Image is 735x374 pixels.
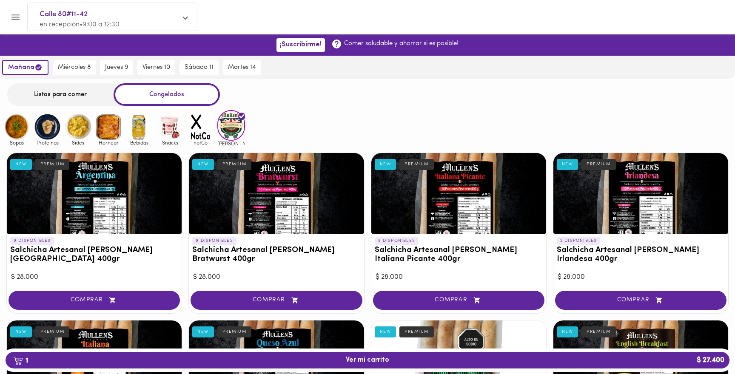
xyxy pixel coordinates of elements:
span: Sopas [3,140,31,145]
h3: Salchicha Artesanal [PERSON_NAME] Bratwurst 400gr [192,246,360,264]
p: 9 DISPONIBLES [10,237,54,245]
h3: Salchicha Artesanal [PERSON_NAME] Italiana Picante 400gr [375,246,543,264]
img: Proteinas [34,113,61,141]
div: Salchicha Artesanal Mullens Irlandesa 400gr [553,153,728,234]
img: Snacks [156,113,184,141]
button: ¡Suscribirme! [276,38,325,51]
span: ¡Suscribirme! [280,41,322,49]
div: $ 28.000 [193,272,359,282]
div: PREMIUM [581,326,616,337]
div: NEW [557,326,578,337]
img: notCo [187,113,214,141]
div: PREMIUM [35,326,70,337]
span: COMPRAR [201,297,351,304]
p: 9 DISPONIBLES [192,237,236,245]
div: NEW [10,159,32,170]
span: COMPRAR [384,297,534,304]
span: Ver mi carrito [346,356,389,364]
div: NEW [10,326,32,337]
span: Snacks [156,140,184,145]
button: viernes 10 [137,60,175,75]
button: martes 14 [223,60,261,75]
button: miércoles 8 [53,60,96,75]
iframe: Messagebird Livechat Widget [686,325,726,365]
img: Sopas [3,113,31,141]
button: COMPRAR [373,291,544,310]
p: 8 DISPONIBLES [375,237,419,245]
span: [PERSON_NAME] [217,141,245,146]
span: mañana [8,63,43,71]
span: COMPRAR [19,297,169,304]
div: PREMIUM [35,159,70,170]
span: Bebidas [125,140,153,145]
img: Hornear [95,113,122,141]
div: NEW [375,326,396,337]
button: COMPRAR [9,291,180,310]
h3: Salchicha Artesanal [PERSON_NAME] Irlandesa 400gr [557,246,725,264]
span: viernes 10 [142,64,170,71]
span: jueves 9 [105,64,128,71]
span: miércoles 8 [58,64,91,71]
img: Sides [64,113,92,141]
div: Salchicha Artesanal Mullens Argentina 400gr [7,153,182,234]
span: Sides [64,140,92,145]
button: COMPRAR [191,291,362,310]
span: en recepción • 9:00 a 12:30 [40,21,120,28]
img: mullens [217,110,245,140]
div: PREMIUM [217,159,252,170]
div: NEW [192,326,214,337]
div: Salchicha Artesanal Mullens Italiana Picante 400gr [371,153,546,234]
img: Bebidas [125,113,153,141]
span: martes 14 [228,64,256,71]
button: COMPRAR [555,291,726,310]
button: 1Ver mi carrito$ 27.400 [6,352,729,368]
div: $ 28.000 [376,272,542,282]
div: Salchicha Artesanal Mullens Bratwurst 400gr [189,153,364,234]
p: 2 DISPONIBLES [557,237,601,245]
span: Hornear [95,140,122,145]
button: jueves 9 [100,60,133,75]
h3: Salchicha Artesanal [PERSON_NAME] [GEOGRAPHIC_DATA] 400gr [10,246,178,264]
div: PREMIUM [217,326,252,337]
img: cart.png [13,357,23,365]
button: Menu [5,7,26,28]
div: Congelados [114,83,220,106]
div: NEW [192,159,214,170]
span: Proteinas [34,140,61,145]
div: NEW [557,159,578,170]
div: Listos para comer [7,83,114,106]
div: PREMIUM [581,159,616,170]
button: mañana [2,60,48,75]
p: Comer saludable y ahorrar si es posible! [344,39,459,48]
div: $ 28.000 [11,272,177,282]
div: PREMIUM [399,159,434,170]
span: sábado 11 [185,64,214,71]
div: NEW [375,159,396,170]
b: 1 [8,355,33,366]
div: PREMIUM [399,326,434,337]
button: sábado 11 [179,60,219,75]
span: notCo [187,140,214,145]
span: COMPRAR [566,297,716,304]
span: Calle 80#11-42 [40,9,177,20]
div: $ 28.000 [558,272,724,282]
